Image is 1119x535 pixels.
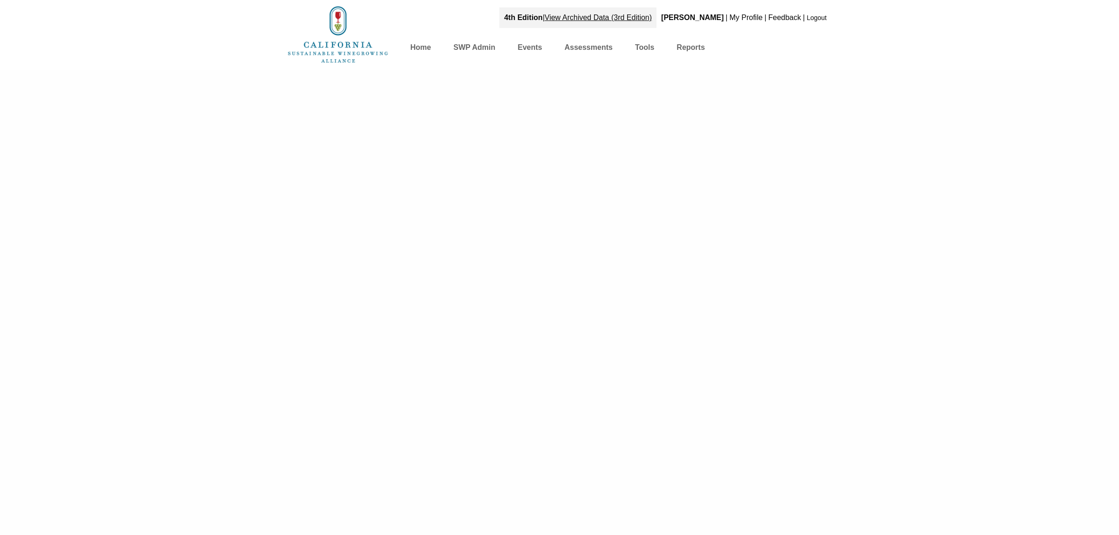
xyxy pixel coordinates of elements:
[565,41,613,57] a: Assessments
[287,30,389,38] a: Home
[410,41,431,57] a: Home
[807,14,827,21] a: Logout
[545,14,652,21] a: View Archived Data (3rd Edition)
[504,14,543,21] strong: 4th Edition
[768,14,801,21] a: Feedback
[725,7,728,28] div: |
[518,41,542,57] a: Events
[802,7,806,28] div: |
[729,14,762,21] a: My Profile
[661,14,724,21] b: [PERSON_NAME]
[287,5,389,64] img: logo_cswa2x.png
[453,41,495,57] a: SWP Admin
[764,7,767,28] div: |
[499,7,656,28] div: |
[635,41,654,57] a: Tools
[677,41,705,57] a: Reports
